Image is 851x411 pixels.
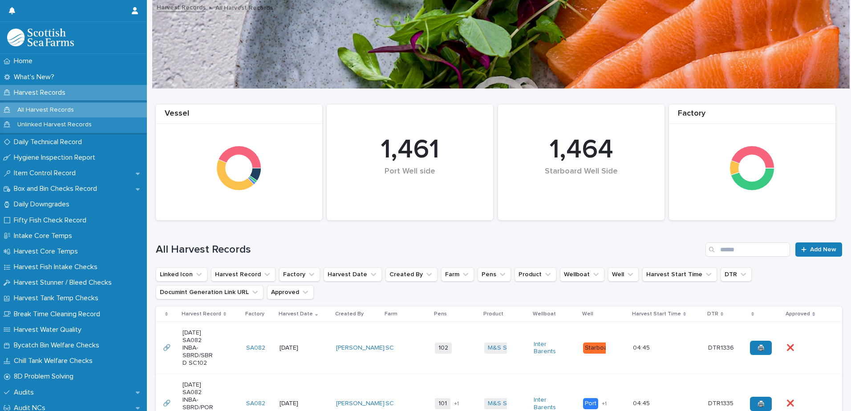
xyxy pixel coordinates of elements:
div: Vessel [156,109,322,124]
p: 04:45 [633,342,652,352]
p: Harvest Date [279,309,313,319]
button: Approved [267,285,314,299]
p: Factory [245,309,264,319]
div: Port [583,398,598,409]
button: Harvest Date [324,267,382,282]
a: SA082 [246,344,265,352]
div: 1,464 [513,134,649,166]
a: [PERSON_NAME] [336,400,385,407]
p: Harvest Record [182,309,221,319]
p: DTR [707,309,718,319]
p: Box and Bin Checks Record [10,185,104,193]
p: Harvest Tank Temp Checks [10,294,105,302]
p: Pens [434,309,447,319]
p: Break Time Cleaning Record [10,310,107,318]
p: Home [10,57,40,65]
a: SC [385,400,394,407]
span: 🖨️ [757,401,765,407]
button: Documint Generation Link URL [156,285,263,299]
p: Intake Core Temps [10,232,79,240]
p: 04:45 [633,398,652,407]
p: All Harvest Records [215,2,273,12]
button: Factory [279,267,320,282]
p: Harvest Stunner / Bleed Checks [10,278,119,287]
p: Audits [10,388,41,397]
p: ❌ [786,398,796,407]
a: [PERSON_NAME] [336,344,385,352]
p: ❌ [786,342,796,352]
div: Starboard Well Side [513,167,649,195]
p: Daily Downgrades [10,200,77,209]
a: Add New [795,242,842,257]
h1: All Harvest Records [156,243,702,256]
p: Item Control Record [10,169,83,177]
div: Port Well side [342,167,478,195]
span: 101 [435,398,450,409]
a: SC [385,344,394,352]
p: [DATE] SA082 INBA-SBRD/SBRD SC102 [182,329,214,367]
p: DTR1336 [708,342,736,352]
a: SA082 [246,400,265,407]
span: + 1 [602,401,607,407]
button: Product [515,267,556,282]
p: Harvest Water Quality [10,326,89,334]
span: Add New [810,246,836,253]
p: Wellboat [533,309,556,319]
div: Factory [669,109,835,124]
p: Unlinked Harvest Records [10,121,99,129]
p: Harvest Fish Intake Checks [10,263,105,271]
p: Approved [786,309,810,319]
p: Well [582,309,593,319]
tr: 🔗🔗 [DATE] SA082 INBA-SBRD/SBRD SC102SA082 [DATE][PERSON_NAME] SC 102M&S Select Inter Barents Star... [156,322,842,374]
p: Farm [385,309,397,319]
button: Linked Icon [156,267,207,282]
span: + 1 [454,401,459,407]
p: Hygiene Inspection Report [10,153,102,162]
button: Harvest Start Time [642,267,717,282]
p: Bycatch Bin Welfare Checks [10,341,106,350]
a: 🖨️ [750,397,772,411]
a: M&S Select [488,400,521,407]
a: M&S Select [488,344,521,352]
input: Search [705,242,790,257]
p: All Harvest Records [10,106,81,114]
button: DTR [721,267,752,282]
p: 🔗 [163,398,172,407]
p: 8D Problem Solving [10,372,81,381]
button: Harvest Record [211,267,276,282]
p: Harvest Core Temps [10,247,85,256]
button: Farm [441,267,474,282]
p: Created By [335,309,364,319]
p: Harvest Records [10,89,73,97]
p: Fifty Fish Check Record [10,216,93,225]
a: 🖨️ [750,341,772,355]
p: DTR1335 [708,398,735,407]
span: 🖨️ [757,345,765,351]
p: [DATE] [280,344,311,352]
p: [DATE] [280,400,311,407]
a: Harvest Records [157,2,206,12]
div: Starboard [583,342,615,354]
p: 🔗 [163,342,172,352]
button: Pens [478,267,511,282]
button: Wellboat [560,267,604,282]
span: 102 [435,342,452,354]
p: Harvest Start Time [632,309,681,319]
a: Inter Barents [534,341,565,356]
p: Daily Technical Record [10,138,89,146]
button: Well [608,267,639,282]
button: Created By [385,267,438,282]
img: mMrefqRFQpe26GRNOUkG [7,28,74,46]
p: What's New? [10,73,61,81]
p: Product [483,309,503,319]
p: Chill Tank Welfare Checks [10,357,100,365]
div: 1,461 [342,134,478,166]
